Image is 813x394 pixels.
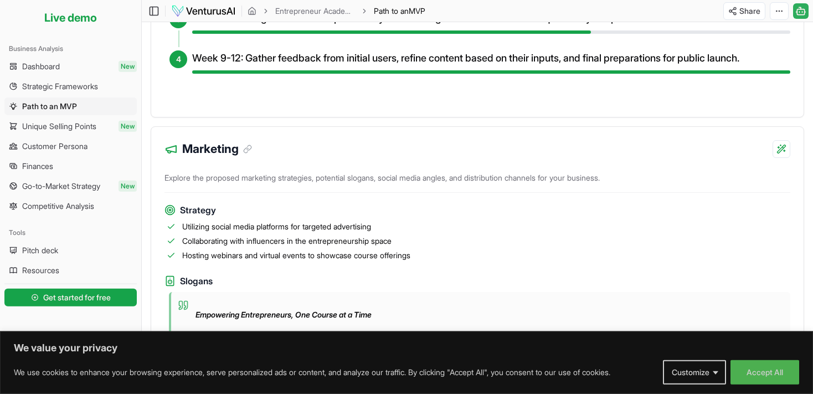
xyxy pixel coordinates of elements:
[182,236,392,247] span: Collaborating with influencers in the entrepreneurship space
[723,2,765,20] button: Share
[4,242,137,259] a: Pitch deck
[374,6,425,17] span: Path to anMVP
[4,40,137,58] div: Business Analysis
[192,50,790,66] h4: Week 9-12: Gather feedback from initial users, refine content based on their inputs, and final pr...
[22,201,94,212] span: Competitive Analysis
[4,157,137,175] a: Finances
[4,117,137,135] a: Unique Selling PointsNew
[182,250,410,261] span: Hosting webinars and virtual events to showcase course offerings
[22,265,59,276] span: Resources
[22,161,53,172] span: Finances
[4,224,137,242] div: Tools
[4,58,137,75] a: DashboardNew
[4,286,137,309] a: Get started for free
[195,309,372,320] p: Empowering Entrepreneurs, One Course at a Time
[4,262,137,279] a: Resources
[22,245,58,256] span: Pitch deck
[180,203,216,217] span: Strategy
[739,6,760,17] span: Share
[4,177,137,195] a: Go-to-Market StrategyNew
[275,6,355,17] a: Entrepreneur Academy
[171,4,236,18] img: logo
[374,6,409,16] span: Path to an
[164,168,790,193] p: Explore the proposed marketing strategies, potential slogans, social media angles, and distributi...
[22,181,100,192] span: Go-to-Market Strategy
[22,121,96,132] span: Unique Selling Points
[182,221,371,232] span: Utilizing social media platforms for targeted advertising
[14,366,610,379] p: We use cookies to enhance your browsing experience, serve personalized ads or content, and analyz...
[176,54,181,65] span: 4
[22,101,77,112] span: Path to an MVP
[22,81,98,92] span: Strategic Frameworks
[22,141,88,152] span: Customer Persona
[119,181,137,192] span: New
[22,61,60,72] span: Dashboard
[4,289,137,306] button: Get started for free
[663,360,726,385] button: Customize
[119,121,137,132] span: New
[43,292,111,303] span: Get started for free
[4,98,137,115] a: Path to an MVP
[119,61,137,72] span: New
[4,197,137,215] a: Competitive Analysis
[180,274,213,288] span: Slogans
[4,78,137,95] a: Strategic Frameworks
[730,360,799,385] button: Accept All
[4,137,137,155] a: Customer Persona
[14,341,799,355] p: We value your privacy
[182,140,252,158] h3: Marketing
[248,6,425,17] nav: breadcrumb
